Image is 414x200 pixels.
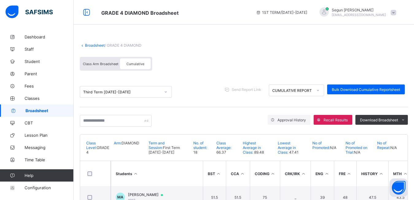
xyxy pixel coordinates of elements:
span: Arm: [114,141,122,145]
div: Third Term [DATE]-[DATE] [83,90,161,94]
span: MA [117,195,123,199]
i: Sort in Ascending Order [270,171,276,176]
span: Parent [25,71,74,76]
span: [PERSON_NAME] [128,192,169,197]
span: Class Average: [216,141,231,150]
i: Sort in Ascending Order [216,171,221,176]
span: Class Arm Broadsheet [83,62,118,66]
span: Dashboard [25,34,74,39]
th: BST [203,161,226,186]
span: N/A [390,145,397,150]
i: Sort Ascending [133,171,138,176]
span: Download Broadsheet [360,118,398,122]
span: Cumulative [126,62,144,66]
span: 47.41 [288,150,299,155]
span: Help [25,173,73,178]
span: [EMAIL_ADDRESS][DOMAIN_NAME] [332,13,386,17]
i: Sort in Ascending Order [324,171,329,176]
span: DIAMOND [122,141,139,145]
th: Students [111,161,203,186]
span: Approval History [277,118,306,122]
span: / GRADE 4 DIAMOND [105,43,141,48]
th: CCA [226,161,250,186]
i: Sort in Ascending Order [346,171,352,176]
span: First Term [DATE]-[DATE] [149,145,180,155]
div: SegunOlugbenga [313,7,399,18]
span: Bulk Download Cumulative Reportsheet [332,87,400,92]
i: Sort in Ascending Order [240,171,245,176]
span: N/A [330,145,336,150]
span: Lesson Plan [25,133,74,138]
th: ENG [311,161,334,186]
span: Lowest Average in Class: [278,141,296,155]
span: session/term information [256,10,307,15]
span: Class Level: [86,141,97,150]
span: Configuration [25,185,73,190]
button: Open asap [389,178,408,197]
span: Broadsheet [25,108,74,113]
span: No of Promoted: [312,141,330,150]
th: MTH [388,161,412,186]
span: Recall Results [323,118,348,122]
th: FRE [334,161,356,186]
span: Classes [25,96,74,101]
span: 89.48 [253,150,264,155]
div: CUMULATIVE REPORT [272,88,313,93]
th: CRK/IRK [280,161,311,186]
span: Time Table [25,157,74,162]
span: Send Report Link [232,87,261,92]
th: CODING [250,161,280,186]
i: Sort in Ascending Order [379,171,384,176]
th: HISTORY [356,161,389,186]
span: 66.37 [216,150,226,155]
span: Segun [PERSON_NAME] [332,8,386,12]
span: Class Arm Broadsheet [101,10,179,16]
a: Broadsheet [85,43,105,48]
span: GRADE 4 [86,145,109,155]
span: 18 [193,150,197,155]
span: Fees [25,84,74,88]
span: No of Repeat: [377,141,390,150]
span: CBT [25,120,74,125]
span: N/A [354,150,360,155]
span: Staff [25,47,74,52]
span: Messaging [25,145,74,150]
i: Sort in Ascending Order [301,171,306,176]
i: Sort in Ascending Order [403,171,408,176]
span: Student [25,59,74,64]
img: safsims [6,6,53,18]
span: No. of student: [193,141,207,150]
span: Highest Average in Class: [243,141,261,155]
span: Term and Session: [149,141,164,150]
span: No of Promoted on Trial: [346,141,367,155]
